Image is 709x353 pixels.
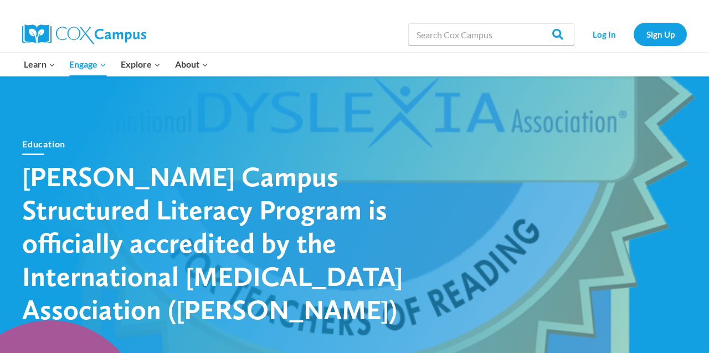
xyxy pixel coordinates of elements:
span: Learn [24,57,55,71]
span: About [175,57,208,71]
span: Explore [121,57,161,71]
span: Engage [69,57,106,71]
nav: Primary Navigation [17,53,215,76]
img: Cox Campus [22,24,146,44]
a: Education [22,139,65,149]
a: Log In [580,23,628,45]
input: Search Cox Campus [408,23,574,45]
a: Sign Up [634,23,687,45]
h1: [PERSON_NAME] Campus Structured Literacy Program is officially accredited by the International [M... [22,160,410,326]
nav: Secondary Navigation [580,23,687,45]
